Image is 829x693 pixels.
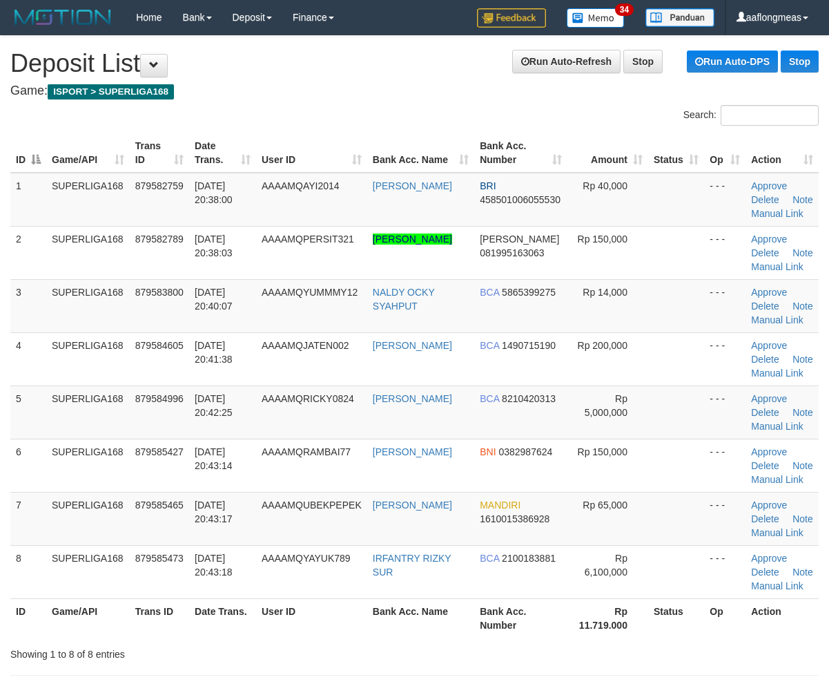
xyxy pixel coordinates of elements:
[578,446,627,457] span: Rp 150,000
[262,180,340,191] span: AAAAMQAYI2014
[130,598,189,638] th: Trans ID
[195,553,233,578] span: [DATE] 20:43:18
[195,180,233,205] span: [DATE] 20:38:00
[46,332,130,386] td: SUPERLIGA168
[578,340,627,351] span: Rp 200,000
[704,492,745,545] td: - - -
[10,545,46,598] td: 8
[583,500,627,511] span: Rp 65,000
[135,500,184,511] span: 879585465
[262,553,351,564] span: AAAAMQYAYUK789
[10,386,46,439] td: 5
[46,386,130,439] td: SUPERLIGA168
[704,598,745,638] th: Op
[751,580,803,591] a: Manual Link
[792,513,813,524] a: Note
[130,133,189,173] th: Trans ID: activate to sort column ascending
[751,446,787,457] a: Approve
[704,226,745,279] td: - - -
[135,234,184,245] span: 879582789
[195,234,233,258] span: [DATE] 20:38:03
[367,133,474,173] th: Bank Acc. Name: activate to sort column ascending
[751,513,779,524] a: Delete
[645,8,714,27] img: panduan.png
[585,553,627,578] span: Rp 6,100,000
[751,474,803,485] a: Manual Link
[648,133,704,173] th: Status: activate to sort column ascending
[480,234,559,245] span: [PERSON_NAME]
[648,598,704,638] th: Status
[10,492,46,545] td: 7
[502,340,556,351] span: Copy 1490715190 to clipboard
[704,173,745,227] td: - - -
[480,393,499,404] span: BCA
[195,340,233,365] span: [DATE] 20:41:38
[751,180,787,191] a: Approve
[704,133,745,173] th: Op: activate to sort column ascending
[751,208,803,219] a: Manual Link
[751,421,803,432] a: Manual Link
[46,226,130,279] td: SUPERLIGA168
[751,553,787,564] a: Approve
[751,354,779,365] a: Delete
[480,500,520,511] span: MANDIRI
[792,194,813,205] a: Note
[373,393,452,404] a: [PERSON_NAME]
[751,234,787,245] a: Approve
[585,393,627,418] span: Rp 5,000,000
[792,407,813,418] a: Note
[792,460,813,471] a: Note
[10,332,46,386] td: 4
[792,301,813,312] a: Note
[745,133,819,173] th: Action: activate to sort column ascending
[189,598,256,638] th: Date Trans.
[474,598,567,638] th: Bank Acc. Number
[751,527,803,538] a: Manual Link
[195,393,233,418] span: [DATE] 20:42:25
[10,84,819,98] h4: Game:
[751,194,779,205] a: Delete
[704,332,745,386] td: - - -
[480,340,499,351] span: BCA
[262,340,349,351] span: AAAAMQJATEN002
[480,180,496,191] span: BRI
[46,133,130,173] th: Game/API: activate to sort column ascending
[745,598,819,638] th: Action
[189,133,256,173] th: Date Trans.: activate to sort column ascending
[480,247,544,258] span: Copy 081995163063 to clipboard
[48,84,174,99] span: ISPORT > SUPERLIGA168
[135,180,184,191] span: 879582759
[10,439,46,492] td: 6
[262,234,354,245] span: AAAAMQPERSIT321
[373,180,452,191] a: [PERSON_NAME]
[567,133,648,173] th: Amount: activate to sort column ascending
[195,287,233,312] span: [DATE] 20:40:07
[373,287,435,312] a: NALDY OCKY SYAHPUT
[502,553,556,564] span: Copy 2100183881 to clipboard
[512,50,621,73] a: Run Auto-Refresh
[195,446,233,471] span: [DATE] 20:43:14
[480,287,499,298] span: BCA
[751,407,779,418] a: Delete
[373,553,451,578] a: IRFANTRY RIZKY SUR
[474,133,567,173] th: Bank Acc. Number: activate to sort column ascending
[135,340,184,351] span: 879584605
[751,340,787,351] a: Approve
[704,279,745,332] td: - - -
[10,173,46,227] td: 1
[792,247,813,258] a: Note
[567,598,648,638] th: Rp 11.719.000
[46,492,130,545] td: SUPERLIGA168
[10,226,46,279] td: 2
[477,8,546,28] img: Feedback.jpg
[502,287,556,298] span: Copy 5865399275 to clipboard
[704,439,745,492] td: - - -
[373,446,452,457] a: [PERSON_NAME]
[373,340,452,351] a: [PERSON_NAME]
[615,3,634,16] span: 34
[256,598,367,638] th: User ID
[10,7,115,28] img: MOTION_logo.png
[751,261,803,272] a: Manual Link
[262,446,351,457] span: AAAAMQRAMBAI77
[792,567,813,578] a: Note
